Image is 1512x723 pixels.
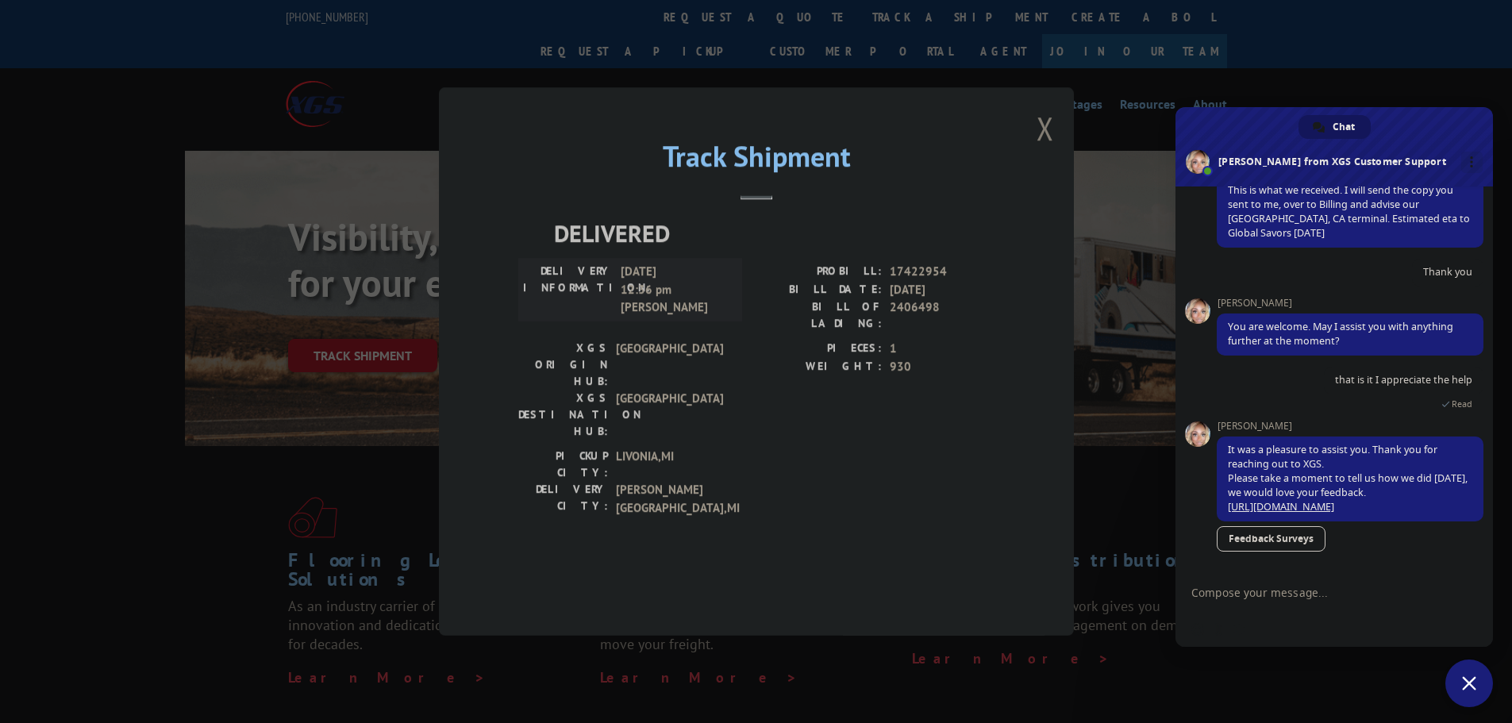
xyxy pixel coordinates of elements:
[1335,373,1472,386] span: that is it I appreciate the help
[1191,572,1445,612] textarea: Compose your message...
[1228,183,1470,240] span: This is what we received. I will send the copy you sent to me, over to Billing and advise our [GE...
[1217,526,1325,552] a: Feedback Surveys
[1228,443,1468,513] span: It was a pleasure to assist you. Thank you for reaching out to XGS. Please take a moment to tell ...
[890,358,995,376] span: 930
[518,340,608,390] label: XGS ORIGIN HUB:
[1423,265,1472,279] span: Thank you
[756,263,882,281] label: PROBILL:
[1445,660,1493,707] a: Close chat
[518,390,608,440] label: XGS DESTINATION HUB:
[1228,500,1334,513] a: [URL][DOMAIN_NAME]
[890,340,995,358] span: 1
[616,448,723,481] span: LIVONIA , MI
[523,263,613,317] label: DELIVERY INFORMATION:
[1191,623,1204,636] span: Insert an emoji
[616,390,723,440] span: [GEOGRAPHIC_DATA]
[1217,298,1483,309] span: [PERSON_NAME]
[890,263,995,281] span: 17422954
[518,481,608,517] label: DELIVERY CITY:
[554,215,995,251] span: DELIVERED
[1037,107,1054,149] button: Close modal
[756,281,882,299] label: BILL DATE:
[518,145,995,175] h2: Track Shipment
[1298,115,1371,139] a: Chat
[1212,623,1225,636] span: Send a file
[756,340,882,358] label: PIECES:
[1333,115,1355,139] span: Chat
[890,298,995,332] span: 2406498
[890,281,995,299] span: [DATE]
[621,263,728,317] span: [DATE] 12:36 pm [PERSON_NAME]
[616,340,723,390] span: [GEOGRAPHIC_DATA]
[756,358,882,376] label: WEIGHT:
[518,448,608,481] label: PICKUP CITY:
[1233,623,1245,636] span: Audio message
[1228,320,1453,348] span: You are welcome. May I assist you with anything further at the moment?
[616,481,723,517] span: [PERSON_NAME][GEOGRAPHIC_DATA] , MI
[756,298,882,332] label: BILL OF LADING:
[1452,398,1472,410] span: Read
[1217,421,1483,432] span: [PERSON_NAME]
